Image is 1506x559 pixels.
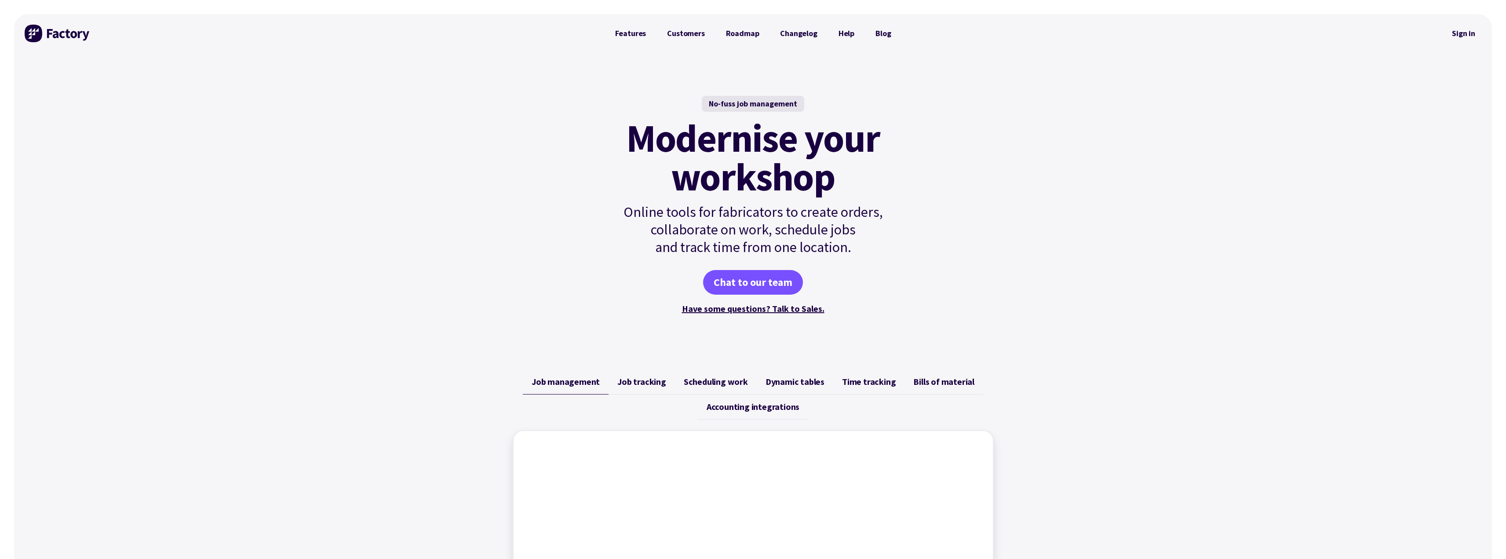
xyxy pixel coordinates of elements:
[605,25,902,42] nav: Primary Navigation
[617,376,666,387] span: Job tracking
[702,96,804,112] div: No-fuss job management
[766,376,824,387] span: Dynamic tables
[605,203,902,256] p: Online tools for fabricators to create orders, collaborate on work, schedule jobs and track time ...
[707,402,799,412] span: Accounting integrations
[842,376,896,387] span: Time tracking
[865,25,901,42] a: Blog
[626,119,880,196] mark: Modernise your workshop
[25,25,91,42] img: Factory
[1446,23,1481,44] a: Sign in
[1462,517,1506,559] iframe: Chat Widget
[656,25,715,42] a: Customers
[532,376,600,387] span: Job management
[828,25,865,42] a: Help
[605,25,657,42] a: Features
[703,270,803,295] a: Chat to our team
[913,376,974,387] span: Bills of material
[1446,23,1481,44] nav: Secondary Navigation
[682,303,824,314] a: Have some questions? Talk to Sales.
[684,376,748,387] span: Scheduling work
[715,25,770,42] a: Roadmap
[769,25,828,42] a: Changelog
